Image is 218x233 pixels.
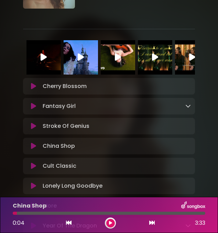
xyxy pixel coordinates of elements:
p: Cherry Blossom [43,82,87,90]
p: Cult Classic [43,162,76,170]
p: Fantasy Girl [43,102,76,110]
img: Video Thumbnail [101,40,135,75]
p: China Shop [13,202,46,210]
img: Video Thumbnail [175,40,209,75]
p: Lonely Long Goodbye [43,182,102,190]
span: 3:33 [195,219,205,227]
img: songbox-logo-white.png [181,201,205,210]
span: 0:04 [13,219,24,227]
img: Video Thumbnail [64,40,98,75]
img: Video Thumbnail [138,40,172,75]
img: Video Thumbnail [26,40,61,75]
p: Stroke Of Genius [43,122,89,130]
p: China Shop [43,142,75,150]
